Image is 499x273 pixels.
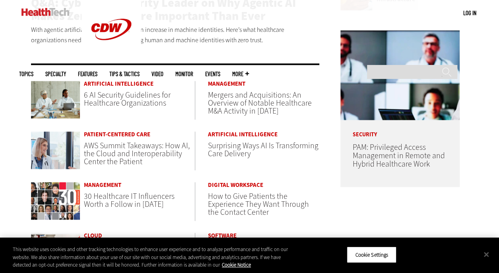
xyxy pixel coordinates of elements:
[463,9,476,17] div: User menu
[78,71,97,77] a: Features
[31,132,80,169] img: Doctors discussing data in a meeting
[478,246,495,263] button: Close
[205,71,220,77] a: Events
[208,191,309,218] a: How to Give Patients the Experience They Want Through the Contact Center
[31,81,80,118] img: Doctors meeting in the office
[21,8,70,16] img: Home
[109,71,140,77] a: Tips & Tactics
[208,140,318,159] a: Surprising Ways AI Is Transforming Care Delivery
[151,71,163,77] a: Video
[340,120,460,137] p: Security
[84,233,195,239] a: Cloud
[84,140,190,167] a: AWS Summit Takeaways: How AI, the Cloud and Interoperability Center the Patient
[31,233,80,270] img: Medical research in lab
[208,90,312,116] a: Mergers and Acquisitions: An Overview of Notable Healthcare M&A Activity in [DATE]
[84,191,175,210] a: 30 Healthcare IT Influencers Worth a Follow in [DATE]
[208,182,319,188] a: Digital Workspace
[84,132,195,137] a: Patient-Centered Care
[208,132,319,137] a: Artificial Intelligence
[208,81,319,87] a: Management
[175,71,193,77] a: MonITor
[13,246,299,269] div: This website uses cookies and other tracking technologies to enhance user experience and to analy...
[84,81,195,87] a: Artificial Intelligence
[232,71,249,77] span: More
[82,53,141,61] a: CDW
[347,246,396,263] button: Cookie Settings
[208,233,319,239] a: Software
[222,261,251,268] a: More information about your privacy
[352,142,445,169] a: PAM: Privileged Access Management in Remote and Hybrid Healthcare Work
[19,71,33,77] span: Topics
[340,30,460,120] img: remote call with care team
[84,182,195,188] a: Management
[45,71,66,77] span: Specialty
[84,90,171,108] a: 6 AI Security Guidelines for Healthcare Organizations
[463,9,476,16] a: Log in
[31,182,80,220] img: collage of influencers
